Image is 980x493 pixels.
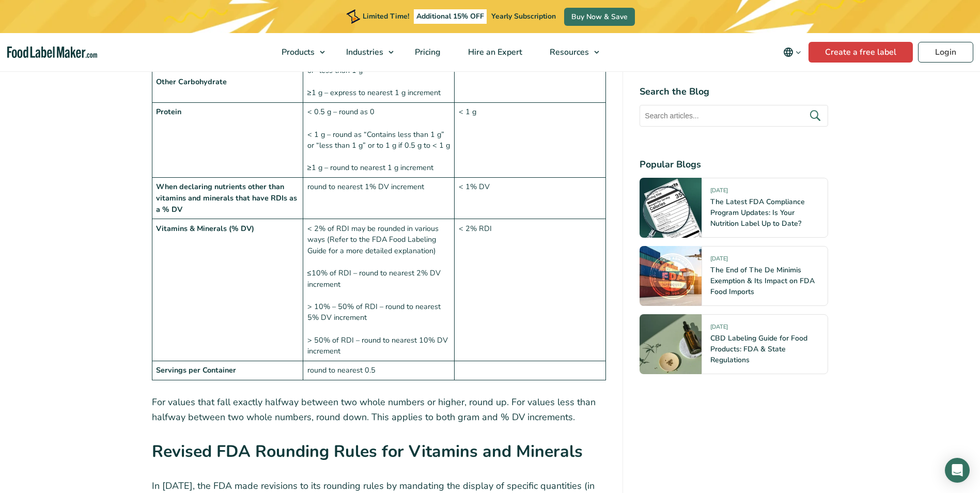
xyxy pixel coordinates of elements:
[455,219,606,361] td: < 2% RDI
[491,11,556,21] span: Yearly Subscription
[710,187,728,198] span: [DATE]
[640,105,828,127] input: Search articles...
[152,395,606,425] p: For values that fall exactly halfway between two whole numbers or higher, round up. For values le...
[333,33,399,71] a: Industries
[776,42,808,63] button: Change language
[640,158,828,172] h4: Popular Blogs
[303,219,455,361] td: < 2% of RDI may be rounded in various ways (Refer to the FDA Food Labeling Guide for a more detai...
[455,178,606,219] td: < 1% DV
[547,47,590,58] span: Resources
[278,47,316,58] span: Products
[412,47,442,58] span: Pricing
[455,33,534,71] a: Hire an Expert
[465,47,523,58] span: Hire an Expert
[945,458,970,483] div: Open Intercom Messenger
[303,178,455,219] td: round to nearest 1% DV increment
[918,42,973,63] a: Login
[710,333,807,365] a: CBD Labeling Guide for Food Products: FDA & State Regulations
[455,103,606,178] td: < 1 g
[303,361,455,380] td: round to nearest 0.5
[710,255,728,267] span: [DATE]
[536,33,604,71] a: Resources
[710,323,728,335] span: [DATE]
[156,181,297,214] strong: When declaring nutrients other than vitamins and minerals that have RDIs as a % DV
[156,76,227,87] strong: Other Carbohydrate
[808,42,913,63] a: Create a free label
[303,103,455,178] td: < 0.5 g – round as 0 < 1 g – round as “Contains less than 1 g” or “less than 1 g” or to 1 g if 0....
[401,33,452,71] a: Pricing
[363,11,409,21] span: Limited Time!
[343,47,384,58] span: Industries
[7,47,97,58] a: Food Label Maker homepage
[268,33,330,71] a: Products
[710,265,815,297] a: The End of The De Minimis Exemption & Its Impact on FDA Food Imports
[156,106,181,117] strong: Protein
[414,9,487,24] span: Additional 15% OFF
[156,365,236,375] strong: Servings per Container
[710,197,805,228] a: The Latest FDA Compliance Program Updates: Is Your Nutrition Label Up to Date?
[152,440,583,463] strong: Revised FDA Rounding Rules for Vitamins and Minerals
[564,8,635,26] a: Buy Now & Save
[156,223,254,234] strong: Vitamins & Minerals (% DV)
[640,85,828,99] h4: Search the Blog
